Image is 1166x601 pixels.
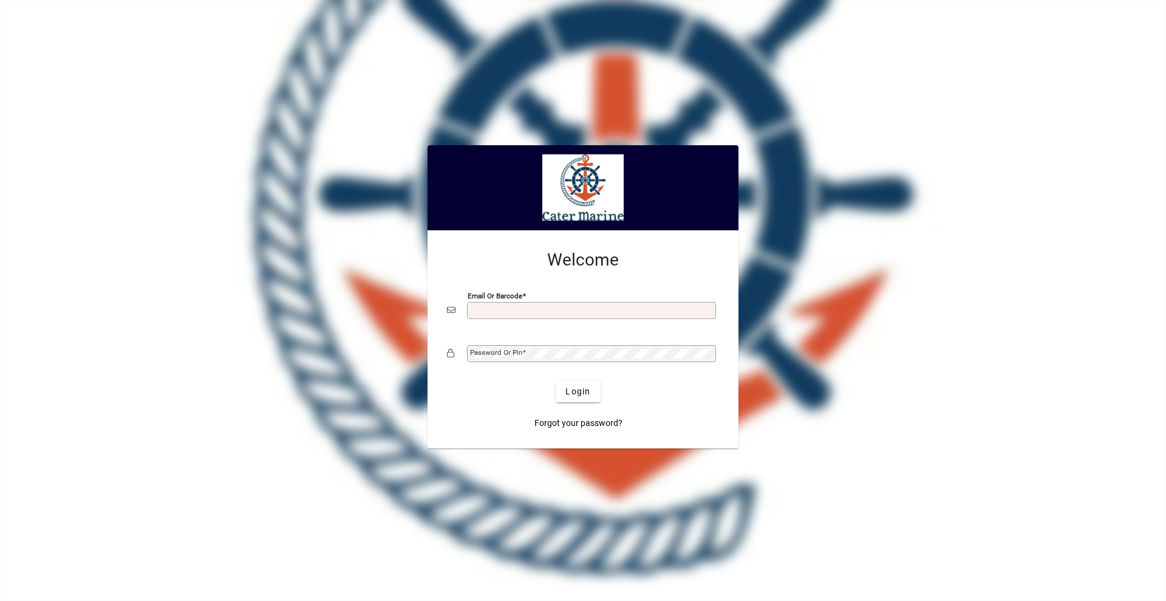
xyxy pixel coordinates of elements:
[534,417,622,430] span: Forgot your password?
[470,348,522,357] mat-label: Password or Pin
[565,385,590,398] span: Login
[530,412,627,434] a: Forgot your password?
[556,380,600,402] button: Login
[468,292,522,300] mat-label: Email or Barcode
[447,250,719,270] h2: Welcome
